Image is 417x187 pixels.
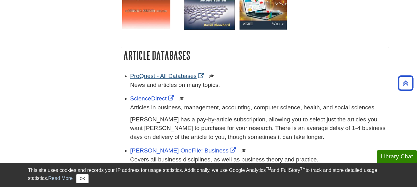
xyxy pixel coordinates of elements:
img: Scholarly or Peer Reviewed [179,96,184,101]
img: Scholarly or Peer Reviewed [209,74,214,79]
p: Articles in business, management, accounting, computer science, health, and social sciences. [130,103,386,112]
p: Covers all business disciplines, as well as business theory and practice. [130,155,386,164]
sup: TM [300,167,306,171]
a: Back to Top [396,79,415,87]
a: Link opens in new window [130,147,238,154]
div: This site uses cookies and records your IP address for usage statistics. Additionally, we use Goo... [28,167,389,183]
sup: TM [266,167,271,171]
p: [PERSON_NAME] has a pay-by-article subscription, allowing you to select just the articles you wan... [130,115,386,142]
a: Link opens in new window [130,95,176,102]
button: Close [76,174,88,183]
p: News and articles on many topics. [130,81,386,90]
img: Scholarly or Peer Reviewed [241,148,246,153]
a: Read More [48,176,73,181]
button: Library Chat [377,150,417,163]
a: Link opens in new window [130,73,206,79]
h2: Article Databases [121,47,389,63]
